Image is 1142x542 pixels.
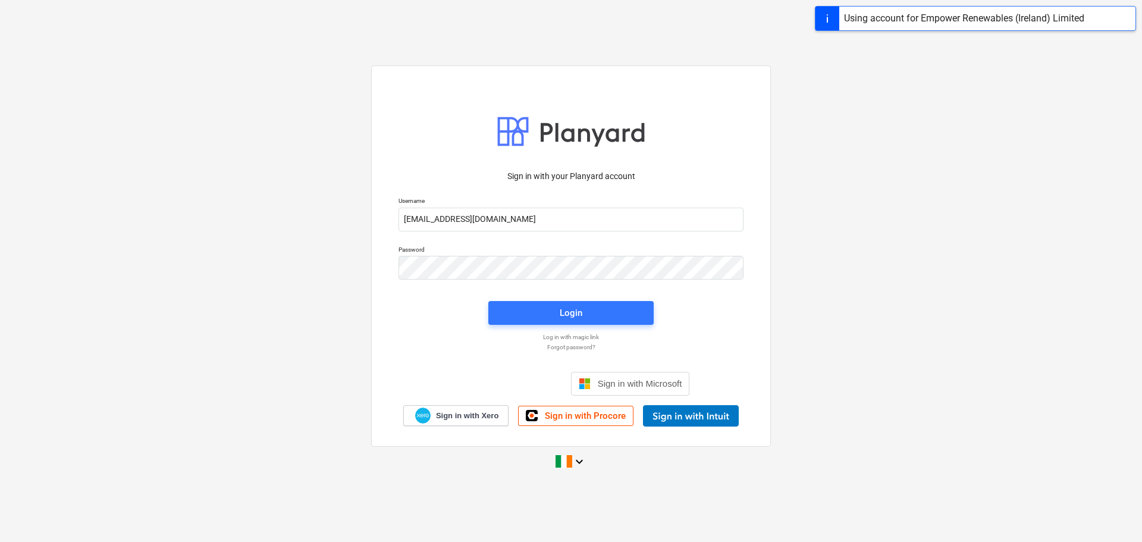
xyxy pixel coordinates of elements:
[403,405,509,426] a: Sign in with Xero
[393,343,749,351] a: Forgot password?
[447,371,567,397] iframe: Sign in with Google Button
[579,378,591,390] img: Microsoft logo
[844,11,1084,26] div: Using account for Empower Renewables (Ireland) Limited
[399,208,743,231] input: Username
[399,170,743,183] p: Sign in with your Planyard account
[545,411,626,421] span: Sign in with Procore
[399,197,743,207] p: Username
[436,411,498,421] span: Sign in with Xero
[572,455,586,469] i: keyboard_arrow_down
[488,301,654,325] button: Login
[598,378,682,389] span: Sign in with Microsoft
[393,333,749,341] a: Log in with magic link
[415,408,431,424] img: Xero logo
[399,246,743,256] p: Password
[560,305,582,321] div: Login
[518,406,633,426] a: Sign in with Procore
